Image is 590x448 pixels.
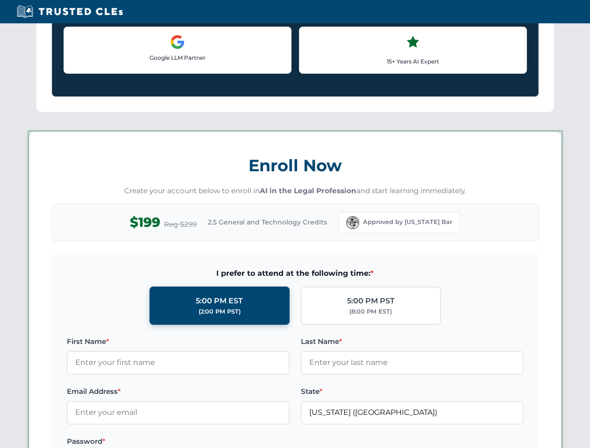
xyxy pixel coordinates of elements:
p: 15+ Years AI Expert [307,57,519,66]
div: (2:00 PM PST) [199,307,241,316]
img: Trusted CLEs [14,5,126,19]
input: Enter your email [67,401,290,424]
p: Create your account below to enroll in and start learning immediately. [52,186,539,196]
label: Password [67,436,290,447]
div: 5:00 PM EST [196,295,243,307]
img: Florida Bar [346,216,359,229]
label: First Name [67,336,290,347]
label: Email Address [67,386,290,397]
label: State [301,386,524,397]
input: Enter your first name [67,351,290,374]
strong: AI in the Legal Profession [260,186,356,195]
h3: Enroll Now [52,151,539,180]
span: I prefer to attend at the following time: [67,267,524,280]
img: Google [170,35,185,49]
span: $199 [130,212,160,233]
label: Last Name [301,336,524,347]
span: Approved by [US_STATE] Bar [363,217,452,227]
div: (8:00 PM EST) [349,307,392,316]
span: 2.5 General and Technology Credits [208,217,327,227]
div: 5:00 PM PST [347,295,395,307]
input: Florida (FL) [301,401,524,424]
span: Reg $299 [164,219,197,230]
input: Enter your last name [301,351,524,374]
p: Google LLM Partner [71,53,284,62]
